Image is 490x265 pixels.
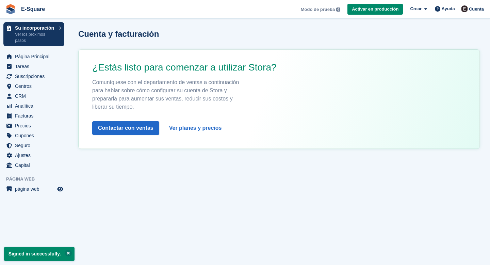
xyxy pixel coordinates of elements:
[15,141,56,150] span: Seguro
[5,4,16,14] img: stora-icon-8386f47178a22dfd0bd8f6a31ec36ba5ce8667c1dd55bd0f319d3a0aa187defe.svg
[15,184,56,194] span: página web
[3,91,64,101] a: menu
[92,78,242,111] p: Comuníquese con el departamento de ventas a continuación para hablar sobre cómo configurar su cue...
[15,81,56,91] span: Centros
[3,62,64,71] a: menu
[3,111,64,121] a: menu
[301,6,335,13] span: Modo de prueba
[15,62,56,71] span: Tareas
[15,131,56,140] span: Cupones
[4,247,75,261] p: Signed in successfully.
[347,4,403,15] a: Activar en producción
[15,91,56,101] span: CRM
[469,6,484,13] span: Cuenta
[3,81,64,91] a: menu
[352,6,398,13] span: Activar en producción
[18,3,48,15] a: E-Square
[3,184,64,194] a: menú
[3,72,64,81] a: menu
[92,62,310,73] p: ¿Estás listo para comenzar a utilizar Stora?
[3,151,64,160] a: menu
[3,52,64,61] a: menu
[3,121,64,130] a: menu
[15,151,56,160] span: Ajustes
[15,52,56,61] span: Página Principal
[410,5,422,12] span: Crear
[6,176,68,183] span: Página web
[169,124,222,132] a: Ver planes y precios
[15,121,56,130] span: Precios
[461,5,468,12] img: Lucas Marabotti
[3,131,64,140] a: menu
[3,141,64,150] a: menu
[336,7,340,12] img: icon-info-grey-7440780725fd019a000dd9b08b2336e03edf1995a4989e88bcd33f0948082b44.svg
[15,101,56,111] span: Analítica
[3,22,64,46] a: Su incorporación Ver los próximos pasos
[3,101,64,111] a: menu
[15,111,56,121] span: Facturas
[92,121,159,135] button: Contactar con ventas
[15,72,56,81] span: Suscripciones
[15,160,56,170] span: Capital
[3,160,64,170] a: menu
[15,31,55,44] p: Ver los próximos pasos
[442,5,455,12] span: Ayuda
[56,185,64,193] a: Vista previa de la tienda
[78,29,159,38] h1: Cuenta y facturación
[15,26,55,30] p: Su incorporación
